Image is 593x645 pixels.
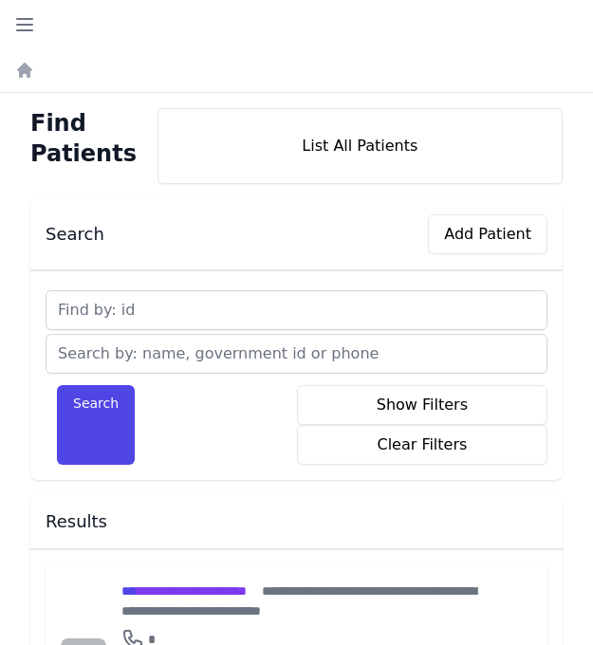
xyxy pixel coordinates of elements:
[428,214,547,254] button: Add Patient
[158,108,563,184] div: List All Patients
[46,334,547,374] input: Search by: name, government id or phone
[46,290,547,330] input: Find by: id
[46,223,104,246] h3: Search
[297,425,547,465] button: Clear Filters
[46,510,547,533] h3: Results
[30,108,158,169] h1: Find Patients
[297,385,547,425] button: Show Filters
[57,385,135,465] button: Search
